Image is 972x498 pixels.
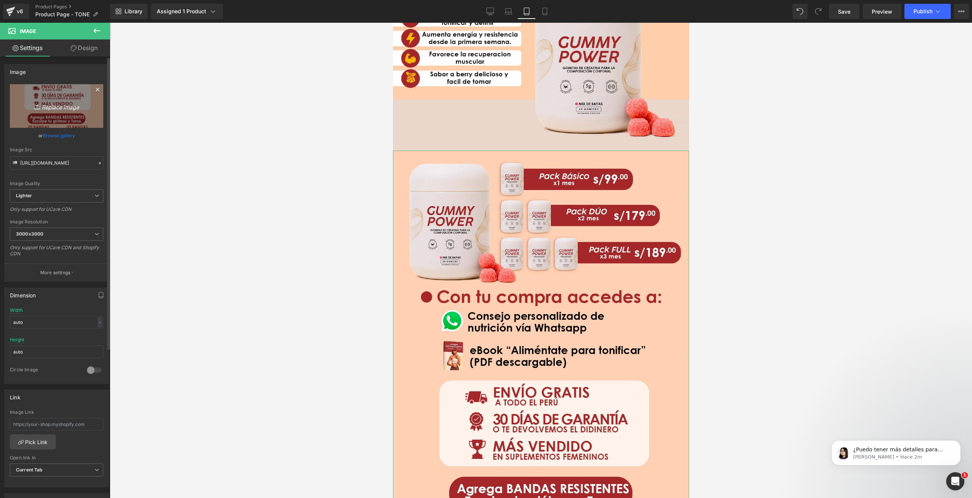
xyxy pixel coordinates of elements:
a: Tablet [518,4,536,19]
input: auto [10,316,103,328]
div: Image Link [10,410,103,415]
div: Image Quality [10,181,103,186]
iframe: Intercom live chat [946,472,964,490]
p: More settings [40,269,71,276]
span: Library [125,8,142,15]
a: Preview [863,4,901,19]
div: v6 [15,6,25,16]
b: 3000x3000 [16,231,43,237]
b: Current Tab [16,467,43,473]
button: Undo [792,4,808,19]
div: Link [10,390,21,401]
a: New Library [110,4,148,19]
a: Product Pages [35,4,110,10]
input: auto [10,346,103,358]
a: Pick Link [10,434,56,449]
div: Dimension [10,288,36,298]
iframe: Intercom notifications mensaje [820,424,972,478]
button: Publish [904,4,951,19]
a: v6 [3,4,29,19]
div: Only support for UCare CDN and Shopify CDN [10,245,103,262]
div: Image Src [10,147,103,152]
div: Image [10,64,26,75]
div: Image Resolution [10,219,103,225]
a: Mobile [536,4,554,19]
span: Save [838,8,850,16]
b: Lighter [16,193,32,198]
button: More [954,4,969,19]
i: Replace Image [26,101,87,111]
span: Publish [914,8,933,14]
div: Circle Image [10,367,79,375]
div: Assigned 1 Product [157,8,217,15]
input: Link [10,156,103,170]
a: Desktop [481,4,499,19]
div: Open link In [10,455,103,460]
button: Redo [811,4,826,19]
input: https://your-shop.myshopify.com [10,418,103,430]
span: 1 [962,472,968,478]
div: or [10,132,103,140]
span: Product Page - TONE [35,11,90,17]
div: Only support for UCare CDN [10,206,103,217]
span: Image [20,28,36,34]
div: Width [10,308,23,313]
div: - [98,317,102,327]
a: Laptop [499,4,518,19]
a: Browse gallery [43,129,75,142]
div: Height [10,337,24,342]
a: Design [57,39,112,57]
button: More settings [5,264,109,281]
span: Preview [872,8,892,16]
